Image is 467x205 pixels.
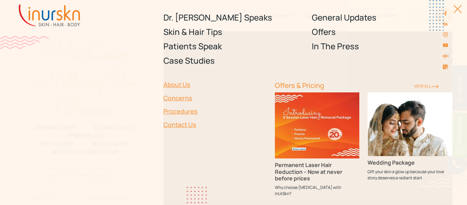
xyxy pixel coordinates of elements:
p: Gift your skin a glow up because your love story deserves a radiant start [368,169,452,181]
h6: Offers & Pricing [275,81,406,90]
img: Permanent Laser Hair Reduction – Now at never before prices [275,92,360,158]
a: Case Studies [163,53,304,68]
img: facebook [443,11,448,16]
h3: Wedding Package [368,159,452,166]
img: Wedding Package [368,92,452,156]
img: inurskn-logo [19,4,80,26]
a: Concerns [163,91,267,105]
h3: Permanent Laser Hair Reduction – Now at never before prices [275,162,360,182]
a: Dr. [PERSON_NAME] Speaks [163,10,304,25]
img: sejal-saheta-dermatologist [442,53,449,59]
a: General Updates [312,10,452,25]
a: Procedures [163,105,267,118]
img: orange-rightarrow [431,85,439,89]
a: Offers [312,25,452,39]
a: In The Press [312,39,452,53]
img: Skin-and-Hair-Clinic [443,65,448,69]
img: youtube [443,42,448,48]
p: Why choose [MEDICAL_DATA] with InUrSkn? [275,184,360,197]
a: About Us [163,78,267,91]
a: Contact Us [163,118,267,131]
a: Patients Speak [163,39,304,53]
a: Skin & Hair Tips [163,25,304,39]
img: linkedin [443,21,448,27]
a: View ALl [414,83,439,89]
img: instagram [443,32,448,37]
